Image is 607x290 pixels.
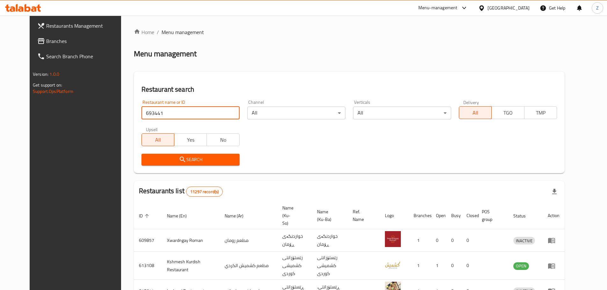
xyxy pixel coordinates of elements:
[209,135,237,145] span: No
[206,133,239,146] button: No
[162,229,220,252] td: Xwardngay Roman
[312,252,348,280] td: رێستۆرانتی کشمیشى كوردى
[543,202,565,229] th: Action
[385,257,401,272] img: Kshmesh Kurdish Restaurant
[134,28,154,36] a: Home
[353,208,372,223] span: Ref. Name
[431,252,446,280] td: 1
[147,156,235,164] span: Search
[32,49,131,64] a: Search Branch Phone
[32,33,131,49] a: Branches
[141,133,174,146] button: All
[277,252,312,280] td: رێستۆرانتی کشمیشى كوردى
[32,18,131,33] a: Restaurants Management
[461,229,477,252] td: 0
[431,202,446,229] th: Open
[157,28,159,36] li: /
[134,229,162,252] td: 609857
[408,202,431,229] th: Branches
[139,212,151,220] span: ID
[46,22,126,30] span: Restaurants Management
[380,202,408,229] th: Logo
[141,107,240,119] input: Search for restaurant name or ID..
[353,107,451,119] div: All
[418,4,458,12] div: Menu-management
[431,229,446,252] td: 0
[46,53,126,60] span: Search Branch Phone
[162,252,220,280] td: Kshmesh Kurdish Restaurant
[167,212,195,220] span: Name (En)
[162,28,204,36] span: Menu management
[134,252,162,280] td: 613108
[33,81,62,89] span: Get support on:
[461,202,477,229] th: Closed
[494,108,522,117] span: TGO
[33,70,48,78] span: Version:
[49,70,59,78] span: 1.0.0
[446,202,461,229] th: Busy
[446,229,461,252] td: 0
[408,229,431,252] td: 1
[220,229,277,252] td: مطعم رومان
[141,154,240,166] button: Search
[385,231,401,247] img: Xwardngay Roman
[141,85,557,94] h2: Restaurant search
[459,106,492,119] button: All
[134,28,565,36] nav: breadcrumb
[463,100,479,104] label: Delivery
[146,127,158,131] label: Upsell
[282,204,304,227] span: Name (Ku-So)
[548,262,560,270] div: Menu
[462,108,489,117] span: All
[134,49,197,59] h2: Menu management
[408,252,431,280] td: 1
[513,212,534,220] span: Status
[488,4,530,11] div: [GEOGRAPHIC_DATA]
[513,237,535,244] span: INACTIVE
[482,208,501,223] span: POS group
[186,187,223,197] div: Total records count
[548,237,560,244] div: Menu
[220,252,277,280] td: مطعم كشميش الكردي
[33,87,73,95] a: Support.OpsPlatform
[524,106,557,119] button: TMP
[177,135,204,145] span: Yes
[527,108,554,117] span: TMP
[312,229,348,252] td: خواردنگەی ڕۆمان
[144,135,172,145] span: All
[446,252,461,280] td: 0
[174,133,207,146] button: Yes
[317,208,340,223] span: Name (Ku-Ba)
[513,262,529,270] span: OPEN
[46,37,126,45] span: Branches
[186,189,222,195] span: 11297 record(s)
[547,184,562,199] div: Export file
[277,229,312,252] td: خواردنگەی ڕۆمان
[596,4,599,11] span: Z
[139,186,223,197] h2: Restaurants list
[461,252,477,280] td: 0
[247,107,345,119] div: All
[491,106,524,119] button: TGO
[225,212,252,220] span: Name (Ar)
